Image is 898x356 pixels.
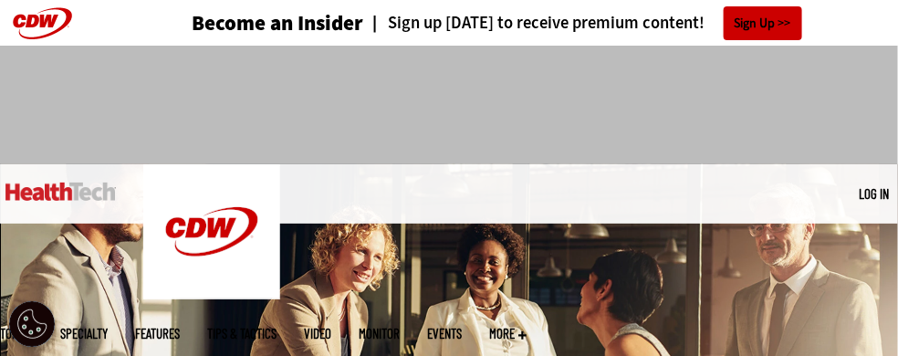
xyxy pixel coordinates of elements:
[427,327,462,340] a: Events
[60,327,108,340] span: Specialty
[193,13,364,34] a: Become an Insider
[364,15,705,32] a: Sign up [DATE] to receive premium content!
[143,164,280,299] img: Home
[117,64,781,146] iframe: advertisement
[859,185,889,202] a: Log in
[9,301,55,347] button: Open Preferences
[135,327,180,340] a: Features
[5,183,116,201] img: Home
[859,184,889,204] div: User menu
[304,327,331,340] a: Video
[724,6,802,40] a: Sign Up
[207,327,277,340] a: Tips & Tactics
[9,301,55,347] div: Cookie Settings
[489,327,527,340] span: More
[359,327,400,340] a: MonITor
[143,285,280,304] a: CDW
